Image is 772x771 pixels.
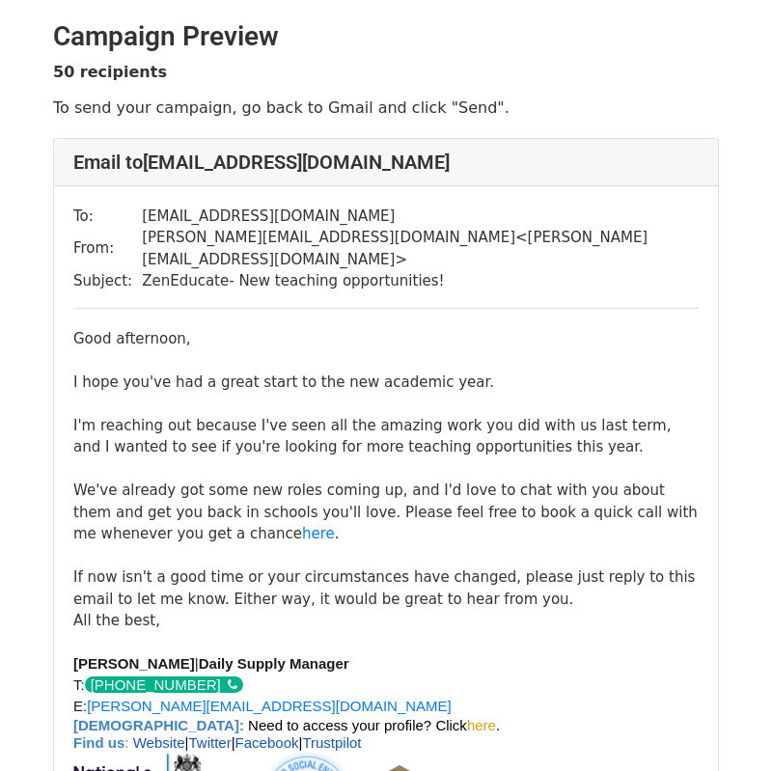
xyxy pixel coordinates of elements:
a: Trustpilot [302,734,361,751]
div: All the best, [73,610,699,632]
h4: Email to [EMAIL_ADDRESS][DOMAIN_NAME] [73,151,699,174]
h2: Campaign Preview [53,20,719,53]
a: Twitter [189,734,232,751]
td: ZenEducate- New teaching opportunities! [142,270,699,292]
div: If now isn't a good time or your circumstances have changed, please just reply to this email to l... [73,566,699,610]
span: : [81,676,243,693]
span: : [83,698,87,714]
font: . [496,717,500,733]
b: Find us [73,734,124,751]
span: | [73,655,199,672]
b: T [73,676,81,693]
font: Need to access your profile? Click [248,717,467,733]
a: here [302,525,335,542]
td: To: [73,206,142,228]
b: Daily Supply Manager [199,655,349,672]
td: Subject: [73,270,142,292]
a: here [467,717,496,733]
td: [EMAIL_ADDRESS][DOMAIN_NAME] [142,206,699,228]
font: [DEMOGRAPHIC_DATA]: [73,717,244,733]
a: [PERSON_NAME][EMAIL_ADDRESS][DOMAIN_NAME] [87,698,452,714]
b: [PERSON_NAME] [73,655,195,672]
div: I hope you've had a great start to the new academic year. [73,372,699,632]
div: We've already got some new roles coming up, and I'd love to chat with you about them and get you ... [73,480,699,545]
div: Good afternoon, [73,328,699,350]
a: Facebook [235,734,299,751]
p: To send your campaign, go back to Gmail and click "Send". [53,97,719,118]
div: [PHONE_NUMBER] [85,676,243,693]
font: : [73,734,129,751]
span: | | | [129,734,362,751]
div: I'm reaching out because I've seen all the amazing work you did with us last term, and I wanted t... [73,415,699,458]
td: From: [73,227,142,270]
b: E [73,698,83,714]
a: Website [133,734,185,751]
td: [PERSON_NAME][EMAIL_ADDRESS][DOMAIN_NAME] < [PERSON_NAME][EMAIL_ADDRESS][DOMAIN_NAME] > [142,227,699,270]
strong: 50 recipients [53,63,167,81]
